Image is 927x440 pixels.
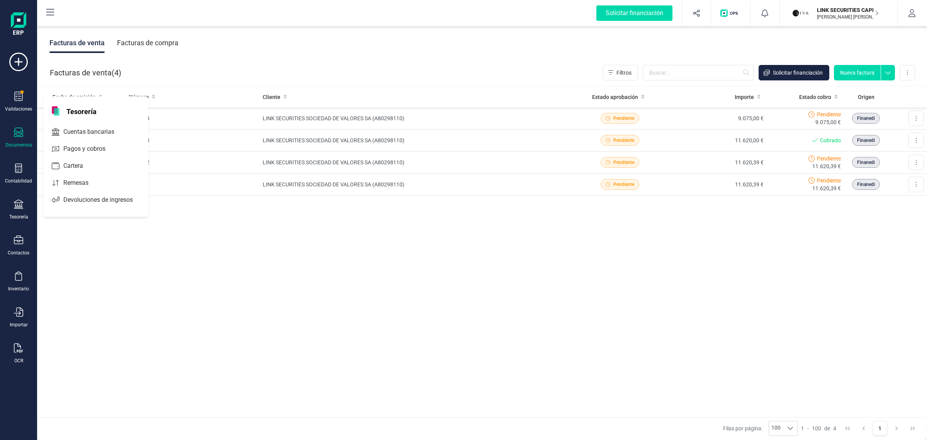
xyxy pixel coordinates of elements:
[669,174,766,196] td: 11.620,39 €
[669,107,766,130] td: 9.075,00 €
[260,152,571,174] td: LINK SECURITIES SOCIEDAD DE VALORES SA (A80298110)
[8,286,29,292] div: Inventario
[817,6,879,14] p: LINK SECURITIES CAPITAL SL
[669,130,766,152] td: 11.620,00 €
[857,137,875,144] span: Finanedi
[37,107,126,130] td: [DATE]
[858,93,874,101] span: Origen
[126,152,260,174] td: A2025-2
[8,250,29,256] div: Contactos
[260,174,571,196] td: LINK SECURITIES SOCIEDAD DE VALORES SA (A80298110)
[856,421,871,436] button: Previous Page
[62,106,101,116] span: Tesorería
[834,65,881,80] button: Nueva factura
[60,195,147,205] span: Devoluciones de ingresos
[759,65,829,80] button: Solicitar financiación
[14,358,23,364] div: OCR
[603,65,638,80] button: Filtros
[60,161,97,171] span: Cartera
[10,322,28,328] div: Importar
[37,174,126,196] td: [DATE]
[735,93,754,101] span: Importe
[716,1,745,26] button: Logo de OPS
[905,421,920,436] button: Last Page
[820,136,841,144] span: Cobrado
[117,33,178,53] div: Facturas de compra
[9,214,28,220] div: Tesorería
[789,1,888,26] button: LILINK SECURITIES CAPITAL SL[PERSON_NAME] [PERSON_NAME]
[613,159,634,166] span: Pendiente
[126,107,260,130] td: A2025-4
[592,93,638,101] span: Estado aprobación
[60,178,102,188] span: Remesas
[873,421,887,436] button: Page 1
[857,181,875,188] span: Finanedi
[5,142,32,148] div: Documentos
[833,425,836,432] span: 4
[812,184,841,192] span: 11.620,39 €
[260,107,571,130] td: LINK SECURITIES SOCIEDAD DE VALORES SA (A80298110)
[11,12,26,37] img: Logo Finanedi
[801,425,836,432] div: -
[840,421,855,436] button: First Page
[801,425,804,432] span: 1
[5,178,32,184] div: Contabilidad
[643,65,754,80] input: Buscar...
[49,33,105,53] div: Facturas de venta
[720,9,741,17] img: Logo de OPS
[587,1,682,26] button: Solicitar financiación
[53,93,96,101] span: Fecha de emisión
[812,425,821,432] span: 100
[37,130,126,152] td: [DATE]
[723,421,798,436] div: Filas por página:
[613,181,634,188] span: Pendiente
[126,130,260,152] td: A2025-3
[769,421,783,435] span: 100
[799,93,831,101] span: Estado cobro
[126,174,260,196] td: A2025-1
[5,106,32,112] div: Validaciones
[773,69,823,77] span: Solicitar financiación
[613,115,634,122] span: Pendiente
[792,5,809,22] img: LI
[812,162,841,170] span: 11.620,39 €
[857,115,875,122] span: Finanedi
[824,425,830,432] span: de
[817,14,879,20] p: [PERSON_NAME] [PERSON_NAME]
[263,93,280,101] span: Cliente
[857,159,875,166] span: Finanedi
[613,137,634,144] span: Pendiente
[260,130,571,152] td: LINK SECURITIES SOCIEDAD DE VALORES SA (A80298110)
[596,5,672,21] div: Solicitar financiación
[817,177,841,184] span: Pendiente
[114,67,119,78] span: 4
[817,111,841,118] span: Pendiente
[50,65,121,80] div: Facturas de venta ( )
[815,118,841,126] span: 9.075,00 €
[37,152,126,174] td: [DATE]
[889,421,904,436] button: Next Page
[616,69,632,77] span: Filtros
[817,155,841,162] span: Pendiente
[60,127,128,136] span: Cuentas bancarias
[669,152,766,174] td: 11.620,39 €
[129,93,149,101] span: Número
[60,144,119,153] span: Pagos y cobros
